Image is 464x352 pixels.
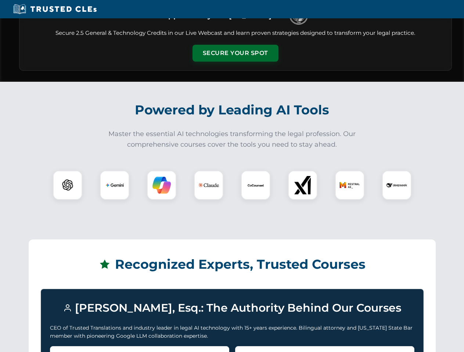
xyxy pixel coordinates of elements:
[382,170,411,200] div: DeepSeek
[50,298,414,318] h3: [PERSON_NAME], Esq.: The Authority Behind Our Courses
[198,175,219,195] img: Claude Logo
[11,4,99,15] img: Trusted CLEs
[100,170,129,200] div: Gemini
[193,45,278,62] button: Secure Your Spot
[294,176,312,194] img: xAI Logo
[386,175,407,195] img: DeepSeek Logo
[41,252,424,277] h2: Recognized Experts, Trusted Courses
[241,170,270,200] div: CoCounsel
[288,170,317,200] div: xAI
[105,176,124,194] img: Gemini Logo
[339,175,360,195] img: Mistral AI Logo
[247,176,265,194] img: CoCounsel Logo
[53,170,82,200] div: ChatGPT
[29,97,436,123] h2: Powered by Leading AI Tools
[194,170,223,200] div: Claude
[147,170,176,200] div: Copilot
[335,170,364,200] div: Mistral AI
[57,175,78,196] img: ChatGPT Logo
[104,129,361,150] p: Master the essential AI technologies transforming the legal profession. Our comprehensive courses...
[50,324,414,340] p: CEO of Trusted Translations and industry leader in legal AI technology with 15+ years experience....
[28,29,443,37] p: Secure 2.5 General & Technology Credits in our Live Webcast and learn proven strategies designed ...
[152,176,171,194] img: Copilot Logo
